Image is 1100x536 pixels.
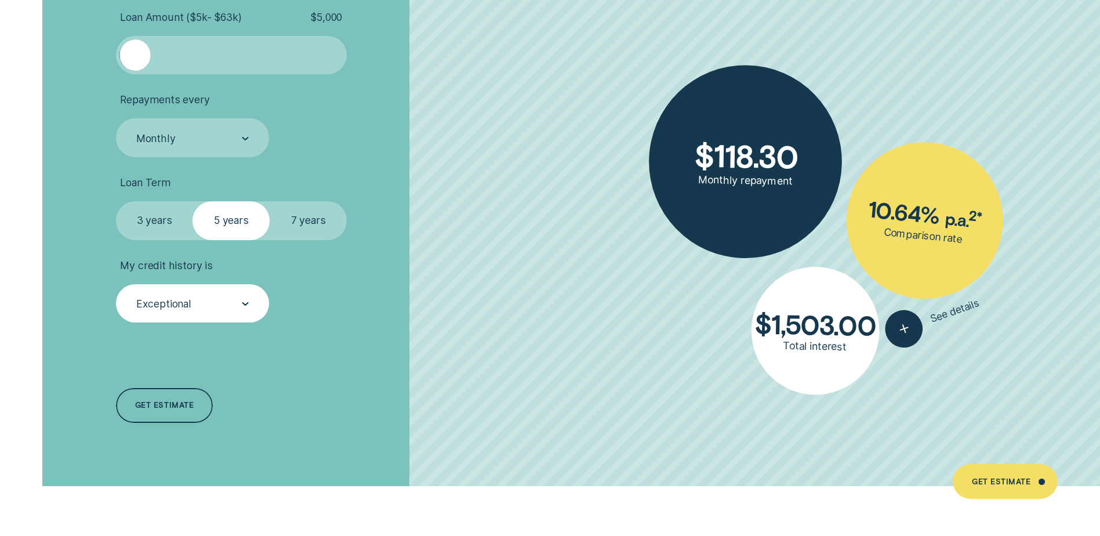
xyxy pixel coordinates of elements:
span: Loan Term [120,176,170,189]
span: My credit history is [120,259,212,272]
button: See details [880,285,986,353]
label: 5 years [193,201,270,240]
span: Loan Amount ( $5k - $63k ) [120,11,241,24]
span: Repayments every [120,93,209,106]
a: Get estimate [116,388,213,423]
div: Exceptional [136,298,191,310]
div: Monthly [136,132,176,145]
span: $ 5,000 [310,11,342,24]
span: See details [928,296,981,325]
a: Get Estimate [953,464,1058,499]
label: 3 years [116,201,193,240]
label: 7 years [270,201,347,240]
